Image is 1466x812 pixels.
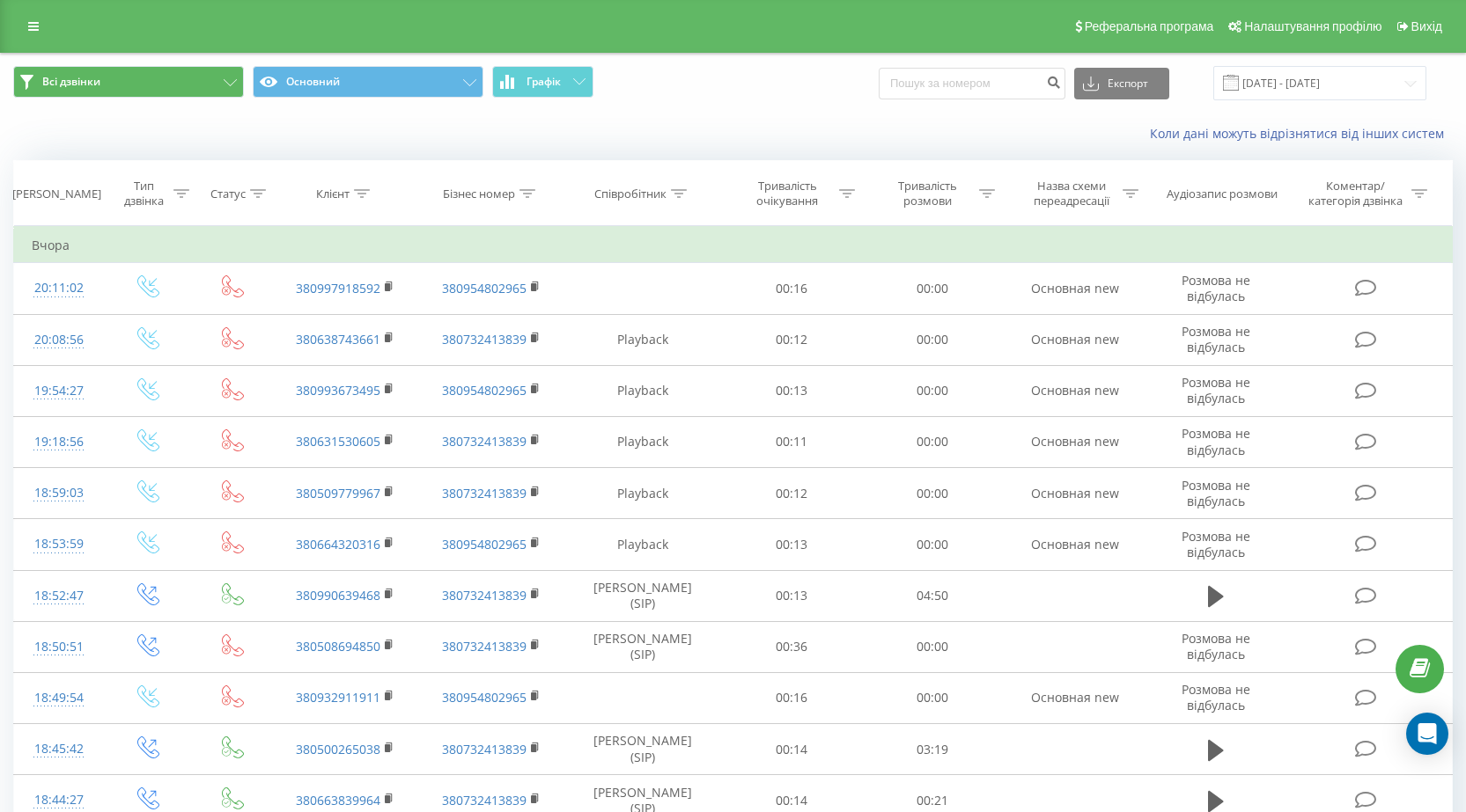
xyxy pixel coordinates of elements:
div: 18:59:03 [32,476,86,510]
span: Всі дзвінки [42,75,100,89]
a: 380732413839 [442,638,527,655]
div: 20:08:56 [32,323,86,357]
td: Основная new [1002,672,1148,723]
a: 380732413839 [442,331,527,347]
span: Розмова не відбулась [1182,425,1250,457]
div: 19:18:56 [32,425,86,459]
td: Playback [564,468,722,519]
div: Коментар/категорія дзвінка [1304,179,1407,208]
td: 00:16 [721,263,862,314]
div: 18:45:42 [32,732,86,766]
td: 00:13 [721,570,862,621]
button: Всі дзвінки [13,66,244,98]
td: Основная new [1002,314,1148,365]
a: 380732413839 [442,485,527,501]
a: 380500265038 [296,741,380,757]
td: Playback [564,314,722,365]
a: 380638743661 [296,331,380,347]
td: 00:00 [862,416,1003,467]
div: Клієнт [316,187,350,201]
td: 00:00 [862,468,1003,519]
div: Аудіозапис розмови [1167,187,1278,201]
td: Основная new [1002,263,1148,314]
td: [PERSON_NAME] (SIP) [564,621,722,672]
a: 380954802965 [442,689,527,706]
div: Бізнес номер [443,187,515,201]
td: Основная new [1002,468,1148,519]
div: Співробітник [594,187,667,201]
td: Основная new [1002,416,1148,467]
div: Тип дзвінка [119,179,168,208]
div: Назва схеми переадресації [1024,179,1118,208]
span: Розмова не відбулась [1182,272,1250,304]
a: 380993673495 [296,382,380,399]
div: 18:50:51 [32,630,86,664]
td: 00:16 [721,672,862,723]
a: 380732413839 [442,741,527,757]
td: Playback [564,416,722,467]
a: 380990639468 [296,587,380,604]
a: 380732413839 [442,587,527,604]
td: 00:13 [721,519,862,570]
div: Тривалість очікування [740,179,835,208]
div: 18:52:47 [32,579,86,613]
a: 380664320316 [296,536,380,552]
td: Playback [564,519,722,570]
span: Графік [527,76,561,88]
span: Налаштування профілю [1244,19,1381,33]
td: 00:12 [721,468,862,519]
td: Вчора [14,228,1453,263]
a: 380932911911 [296,689,380,706]
a: Коли дані можуть відрізнятися вiд інших систем [1150,125,1453,142]
a: 380732413839 [442,792,527,808]
a: 380954802965 [442,536,527,552]
button: Основний [253,66,483,98]
div: [PERSON_NAME] [12,187,101,201]
div: Open Intercom Messenger [1406,713,1448,755]
td: 00:00 [862,519,1003,570]
a: 380732413839 [442,433,527,450]
span: Розмова не відбулась [1182,681,1250,713]
td: [PERSON_NAME] (SIP) [564,724,722,775]
td: Основная new [1002,365,1148,416]
a: 380997918592 [296,280,380,296]
span: Розмова не відбулась [1182,630,1250,662]
a: 380663839964 [296,792,380,808]
td: 00:00 [862,314,1003,365]
a: 380954802965 [442,382,527,399]
span: Розмова не відбулась [1182,323,1250,355]
td: 00:00 [862,621,1003,672]
td: Playback [564,365,722,416]
div: 18:49:54 [32,681,86,715]
td: 00:13 [721,365,862,416]
input: Пошук за номером [879,68,1065,99]
div: 18:53:59 [32,527,86,561]
a: 380509779967 [296,485,380,501]
button: Експорт [1074,68,1169,99]
a: 380954802965 [442,280,527,296]
div: 19:54:27 [32,374,86,408]
a: 380631530605 [296,433,380,450]
span: Вихід [1411,19,1442,33]
td: 04:50 [862,570,1003,621]
div: 20:11:02 [32,271,86,305]
button: Графік [492,66,593,98]
td: [PERSON_NAME] (SIP) [564,570,722,621]
td: 00:00 [862,263,1003,314]
td: 00:36 [721,621,862,672]
span: Розмова не відбулась [1182,477,1250,509]
td: 00:00 [862,672,1003,723]
span: Розмова не відбулась [1182,528,1250,560]
div: Статус [210,187,246,201]
a: 380508694850 [296,638,380,655]
td: 00:11 [721,416,862,467]
span: Реферальна програма [1085,19,1214,33]
td: 00:14 [721,724,862,775]
span: Розмова не відбулась [1182,374,1250,406]
div: Тривалість розмови [880,179,975,208]
td: 03:19 [862,724,1003,775]
td: 00:00 [862,365,1003,416]
td: Основная new [1002,519,1148,570]
td: 00:12 [721,314,862,365]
